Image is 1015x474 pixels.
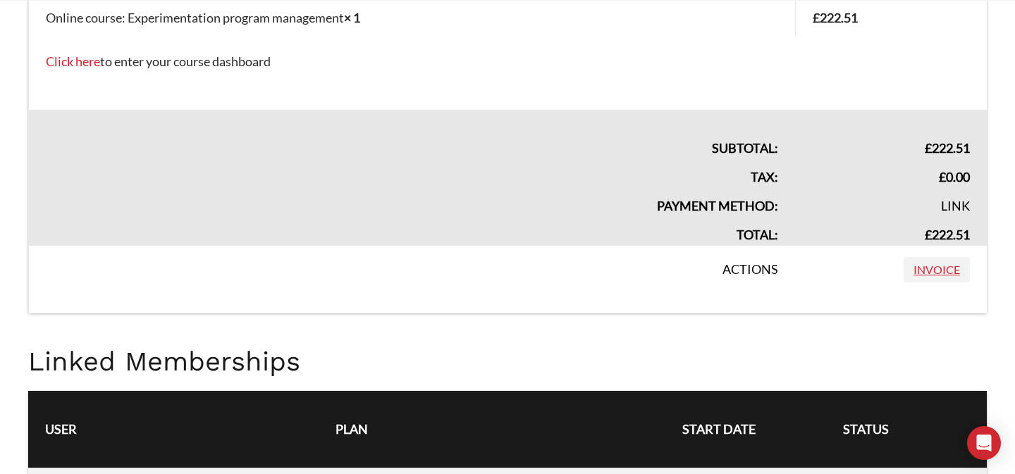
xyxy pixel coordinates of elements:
[29,187,796,216] th: Payment method:
[925,140,970,156] span: 222.51
[46,51,970,72] p: to enter your course dashboard
[904,257,970,282] a: Invoice
[29,246,796,313] th: Actions
[336,421,368,437] span: Plan
[967,426,1001,460] div: Open Intercom Messenger
[925,140,932,156] span: £
[28,347,987,378] h2: Linked Memberships
[682,421,756,437] span: Start Date
[939,169,970,185] span: 0.00
[813,10,858,25] bdi: 222.51
[795,187,987,216] td: Link
[925,227,932,242] span: £
[29,158,796,187] th: Tax:
[45,421,77,437] span: User
[843,421,889,437] span: Status
[46,54,100,69] a: Click here
[813,10,820,25] span: £
[925,227,970,242] span: 222.51
[29,216,796,245] th: Total:
[344,10,360,25] strong: × 1
[29,110,796,158] th: Subtotal:
[939,169,946,185] span: £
